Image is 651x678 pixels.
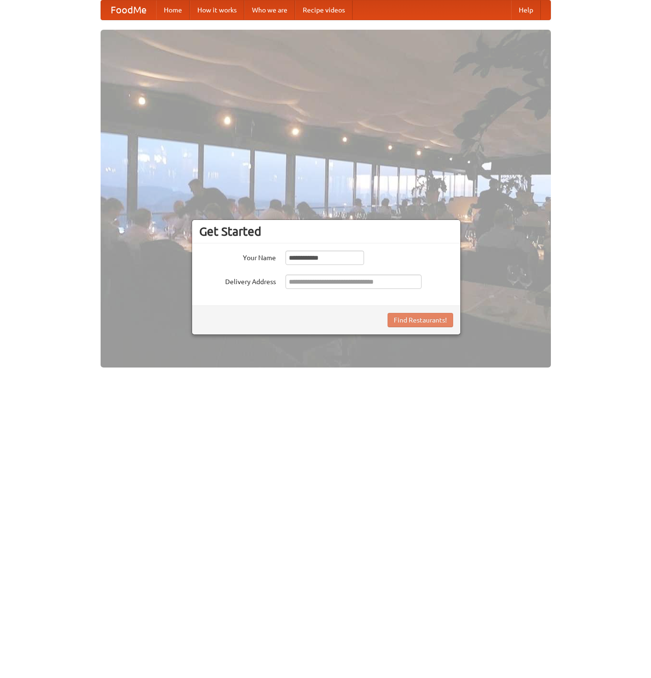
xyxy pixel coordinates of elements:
[156,0,190,20] a: Home
[190,0,244,20] a: How it works
[295,0,353,20] a: Recipe videos
[388,313,453,327] button: Find Restaurants!
[199,275,276,287] label: Delivery Address
[199,224,453,239] h3: Get Started
[511,0,541,20] a: Help
[101,0,156,20] a: FoodMe
[199,251,276,263] label: Your Name
[244,0,295,20] a: Who we are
